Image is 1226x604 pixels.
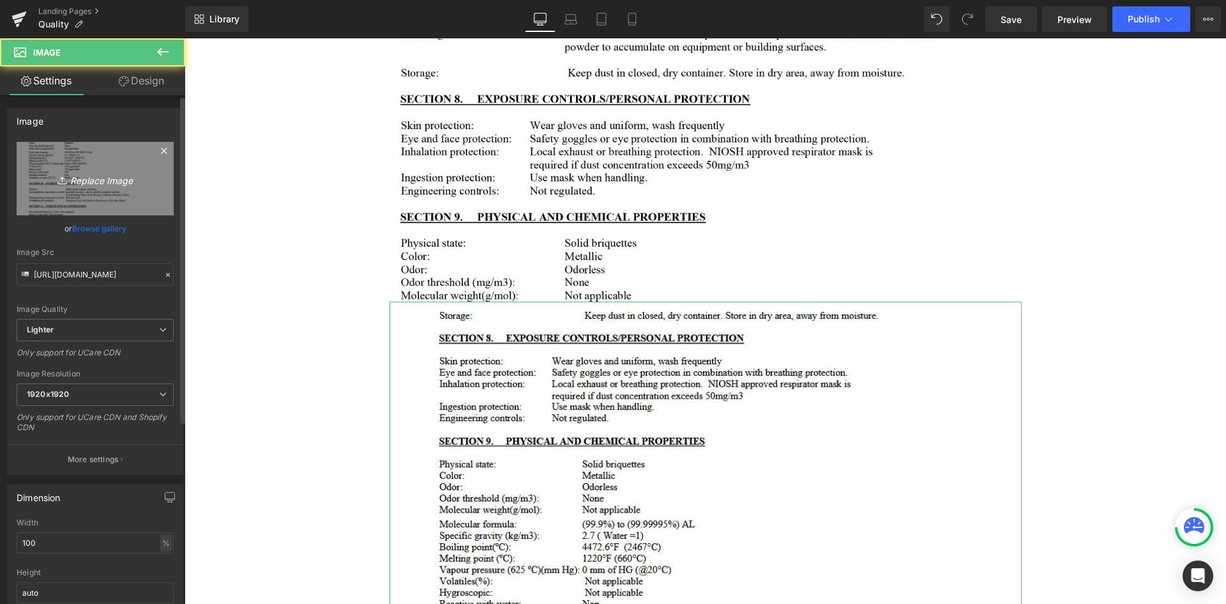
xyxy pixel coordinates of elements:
[17,263,174,286] input: Link
[17,412,174,441] div: Only support for UCare CDN and Shopify CDN
[586,6,617,32] a: Tablet
[525,6,556,32] a: Desktop
[1042,6,1107,32] a: Preview
[556,6,586,32] a: Laptop
[27,389,69,399] b: 1920x1920
[17,485,61,503] div: Dimension
[1057,13,1092,26] span: Preview
[17,248,174,257] div: Image Src
[1112,6,1190,32] button: Publish
[185,6,248,32] a: New Library
[17,109,43,127] div: Image
[17,518,174,527] div: Width
[924,6,950,32] button: Undo
[1001,13,1022,26] span: Save
[72,217,126,240] a: Browse gallery
[17,532,174,554] input: auto
[44,171,146,187] i: Replace Image
[17,582,174,603] input: auto
[17,305,174,314] div: Image Quality
[38,6,185,17] a: Landing Pages
[1195,6,1221,32] button: More
[33,47,61,58] span: Image
[17,348,174,366] div: Only support for UCare CDN
[8,444,183,474] button: More settings
[17,568,174,577] div: Height
[68,454,119,465] p: More settings
[1128,14,1160,24] span: Publish
[17,222,174,235] div: or
[95,66,188,95] a: Design
[38,19,69,29] span: Quality
[27,325,54,334] b: Lighter
[617,6,647,32] a: Mobile
[209,13,239,25] span: Library
[160,534,172,552] div: %
[955,6,980,32] button: Redo
[1183,561,1213,591] div: Open Intercom Messenger
[17,369,174,378] div: Image Resolution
